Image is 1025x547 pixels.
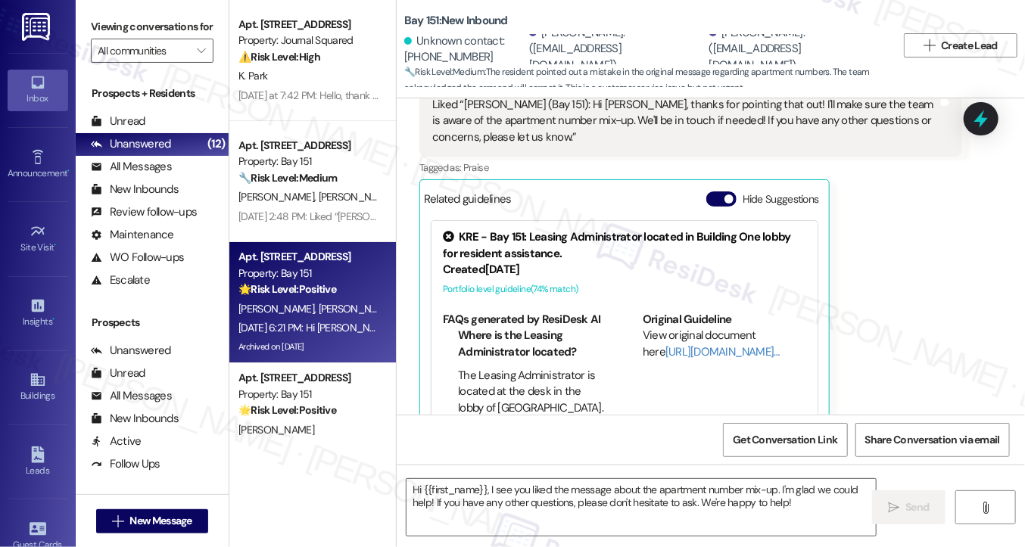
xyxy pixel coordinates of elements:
[238,171,337,185] strong: 🔧 Risk Level: Medium
[443,229,806,262] div: KRE - Bay 151: Leasing Administrator located in Building One lobby for resident assistance.
[404,64,896,97] span: : The resident pointed out a mistake in the original message regarding apartment numbers. The tea...
[67,166,70,176] span: •
[404,13,508,29] b: Bay 151: New Inbound
[91,159,172,175] div: All Messages
[733,432,837,448] span: Get Conversation Link
[643,328,806,360] div: View original document here
[888,502,899,514] i: 
[130,513,192,529] span: New Message
[8,442,68,483] a: Leads
[238,154,379,169] div: Property: Bay 151
[238,50,320,64] strong: ⚠️ Risk Level: High
[197,45,205,57] i: 
[237,337,380,356] div: Archived on [DATE]
[238,69,267,82] span: K. Park
[98,39,189,63] input: All communities
[238,190,319,204] span: [PERSON_NAME]
[76,315,229,331] div: Prospects
[238,370,379,386] div: Apt. [STREET_ADDRESS]
[238,282,336,296] strong: 🌟 Risk Level: Positive
[905,499,929,515] span: Send
[238,138,379,154] div: Apt. [STREET_ADDRESS]
[91,434,142,449] div: Active
[404,33,525,66] div: Unknown contact: [PHONE_NUMBER]
[709,25,885,73] div: [PERSON_NAME]. ([EMAIL_ADDRESS][DOMAIN_NAME])
[91,456,160,472] div: Follow Ups
[91,227,174,243] div: Maintenance
[238,17,379,33] div: Apt. [STREET_ADDRESS]
[91,15,213,39] label: Viewing conversations for
[463,161,488,174] span: Praise
[407,479,876,536] textarea: Hi {{first_name}}, I see you liked the message about the apartment number mix-up. I'm glad we cou...
[8,219,68,260] a: Site Visit •
[924,39,935,51] i: 
[643,312,732,327] b: Original Guideline
[319,190,394,204] span: [PERSON_NAME]
[238,423,314,437] span: [PERSON_NAME]
[743,191,819,207] label: Hide Suggestions
[238,403,336,417] strong: 🌟 Risk Level: Positive
[443,262,806,278] div: Created [DATE]
[529,25,705,73] div: [PERSON_NAME]. ([EMAIL_ADDRESS][DOMAIN_NAME])
[112,515,123,527] i: 
[238,249,379,265] div: Apt. [STREET_ADDRESS]
[52,314,55,325] span: •
[91,272,150,288] div: Escalate
[91,113,145,129] div: Unread
[865,432,1000,448] span: Share Conversation via email
[8,367,68,408] a: Buildings
[665,344,780,359] a: [URL][DOMAIN_NAME]…
[91,365,145,381] div: Unread
[404,66,484,78] strong: 🔧 Risk Level: Medium
[91,204,197,220] div: Review follow-ups
[432,97,938,145] div: Liked “[PERSON_NAME] (Bay 151): Hi [PERSON_NAME], thanks for pointing that out! I'll make sure th...
[443,281,806,297] div: Portfolio level guideline ( 74 % match)
[980,502,992,514] i: 
[424,191,512,213] div: Related guidelines
[443,312,600,327] b: FAQs generated by ResiDesk AI
[8,70,68,110] a: Inbox
[91,250,184,266] div: WO Follow-ups
[319,302,394,315] span: [PERSON_NAME]
[8,293,68,334] a: Insights •
[55,240,57,250] span: •
[419,157,962,179] div: Tagged as:
[238,302,319,315] span: [PERSON_NAME]
[91,136,171,152] div: Unanswered
[904,33,1017,57] button: Create Lead
[91,182,179,197] div: New Inbounds
[22,13,53,41] img: ResiDesk Logo
[872,490,946,524] button: Send
[91,343,171,359] div: Unanswered
[204,132,229,156] div: (12)
[238,33,379,48] div: Property: Journal Squared
[458,368,606,416] li: The Leasing Administrator is located at the desk in the lobby of [GEOGRAPHIC_DATA].
[238,387,379,402] div: Property: Bay 151
[76,85,229,101] div: Prospects + Residents
[458,328,606,360] li: Where is the Leasing Administrator located?
[942,38,998,54] span: Create Lead
[91,411,179,427] div: New Inbounds
[96,509,208,533] button: New Message
[855,423,1010,457] button: Share Conversation via email
[238,266,379,281] div: Property: Bay 151
[91,388,172,404] div: All Messages
[723,423,847,457] button: Get Conversation Link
